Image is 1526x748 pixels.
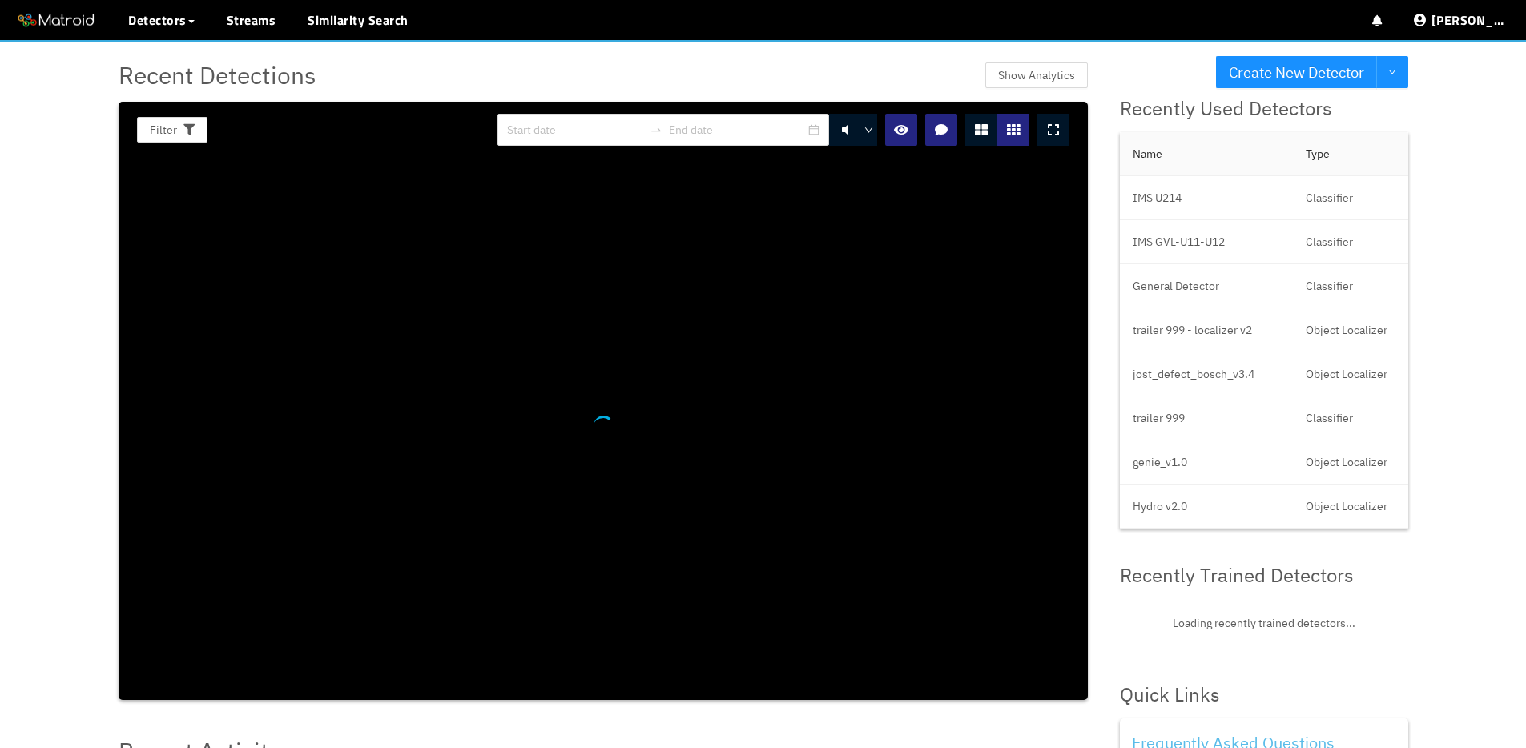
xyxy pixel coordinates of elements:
[864,126,874,135] span: down
[150,121,177,139] span: Filter
[650,123,662,136] span: to
[1120,396,1293,440] td: trailer 999
[1120,264,1293,308] td: General Detector
[1120,308,1293,352] td: trailer 999 - localizer v2
[1293,132,1408,176] th: Type
[1293,396,1408,440] td: Classifier
[16,9,96,33] img: Matroid logo
[1293,485,1408,529] td: Object Localizer
[1120,440,1293,485] td: genie_v1.0
[1120,598,1408,648] div: Loading recently trained detectors...
[137,117,207,143] button: Filter
[1376,56,1408,88] button: down
[1293,352,1408,396] td: Object Localizer
[1120,680,1408,710] div: Quick Links
[669,121,805,139] input: End date
[1293,264,1408,308] td: Classifier
[507,121,643,139] input: Start date
[1293,220,1408,264] td: Classifier
[1293,308,1408,352] td: Object Localizer
[1120,220,1293,264] td: IMS GVL-U11-U12
[1293,440,1408,485] td: Object Localizer
[1120,176,1293,220] td: IMS U214
[1120,561,1408,591] div: Recently Trained Detectors
[1120,485,1293,529] td: Hydro v2.0
[985,62,1088,88] button: Show Analytics
[1120,132,1293,176] th: Name
[227,10,276,30] a: Streams
[1388,68,1396,78] span: down
[1229,61,1364,84] span: Create New Detector
[1293,176,1408,220] td: Classifier
[308,10,409,30] a: Similarity Search
[650,123,662,136] span: swap-right
[1216,56,1377,88] button: Create New Detector
[128,10,187,30] span: Detectors
[1120,94,1408,124] div: Recently Used Detectors
[119,56,316,94] span: Recent Detections
[998,66,1075,84] span: Show Analytics
[1120,352,1293,396] td: jost_defect_bosch_v3.4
